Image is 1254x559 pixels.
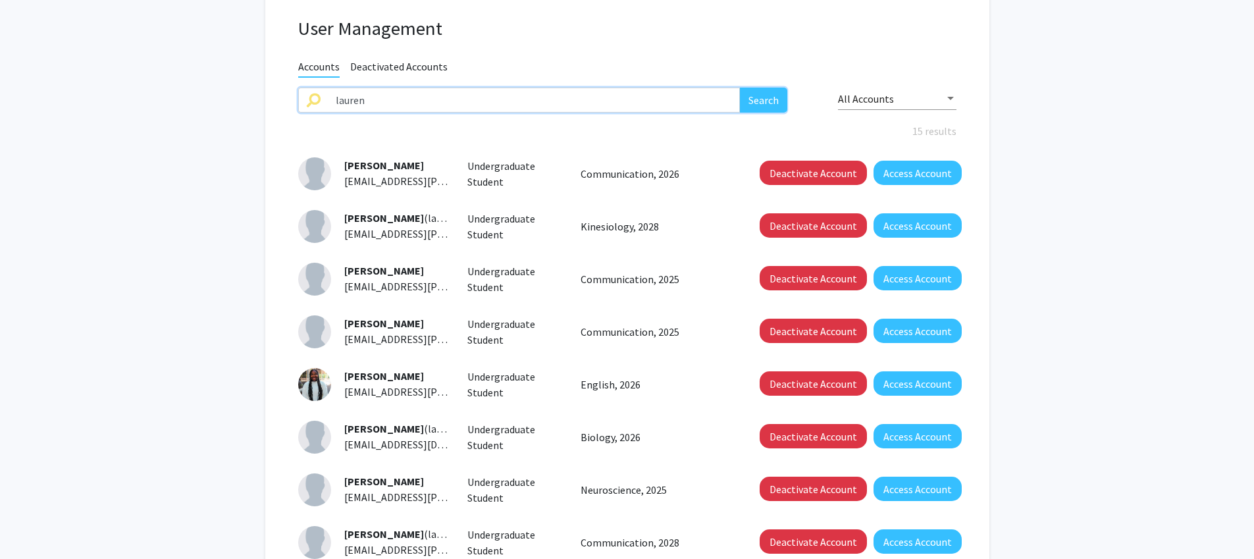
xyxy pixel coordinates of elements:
[760,424,867,448] button: Deactivate Account
[581,482,731,498] p: Neuroscience, 2025
[298,210,331,243] img: Profile Picture
[298,421,331,454] img: Profile Picture
[344,527,553,541] span: (lauren.[PERSON_NAME].24)
[760,213,867,238] button: Deactivate Account
[344,280,583,293] span: [EMAIL_ADDRESS][PERSON_NAME][DOMAIN_NAME]
[874,424,962,448] button: Access Account
[298,157,331,190] img: Profile Picture
[298,315,331,348] img: Profile Picture
[760,371,867,396] button: Deactivate Account
[581,535,731,550] p: Communication, 2028
[874,161,962,185] button: Access Account
[581,271,731,287] p: Communication, 2025
[288,123,966,139] div: 15 results
[328,88,741,113] input: Search name, email, or institution ID to access an account and make admin changes.
[457,211,571,242] div: Undergraduate Student
[581,377,731,392] p: English, 2026
[10,500,56,549] iframe: Chat
[298,473,331,506] img: Profile Picture
[457,474,571,506] div: Undergraduate Student
[457,263,571,295] div: Undergraduate Student
[760,477,867,501] button: Deactivate Account
[760,161,867,185] button: Deactivate Account
[760,319,867,343] button: Deactivate Account
[581,166,731,182] p: Communication, 2026
[344,317,424,330] span: [PERSON_NAME]
[581,429,731,445] p: Biology, 2026
[344,385,583,398] span: [EMAIL_ADDRESS][PERSON_NAME][DOMAIN_NAME]
[874,477,962,501] button: Access Account
[760,529,867,554] button: Deactivate Account
[457,316,571,348] div: Undergraduate Student
[298,526,331,559] img: Profile Picture
[344,211,553,225] span: (lauren.[PERSON_NAME].24)
[344,333,583,346] span: [EMAIL_ADDRESS][PERSON_NAME][DOMAIN_NAME]
[874,266,962,290] button: Access Account
[457,527,571,558] div: Undergraduate Student
[344,264,424,277] span: [PERSON_NAME]
[344,438,505,451] span: [EMAIL_ADDRESS][DOMAIN_NAME]
[838,92,894,105] span: All Accounts
[298,263,331,296] img: Profile Picture
[344,174,583,188] span: [EMAIL_ADDRESS][PERSON_NAME][DOMAIN_NAME]
[344,422,515,435] span: (lauren.highfield.23)
[344,543,583,556] span: [EMAIL_ADDRESS][PERSON_NAME][DOMAIN_NAME]
[457,369,571,400] div: Undergraduate Student
[298,60,340,78] span: Accounts
[874,371,962,396] button: Access Account
[760,266,867,290] button: Deactivate Account
[457,421,571,453] div: Undergraduate Student
[298,17,956,40] h1: User Management
[344,422,424,435] span: [PERSON_NAME]
[874,213,962,238] button: Access Account
[581,219,731,234] p: Kinesiology, 2028
[344,491,583,504] span: [EMAIL_ADDRESS][PERSON_NAME][DOMAIN_NAME]
[344,527,424,541] span: [PERSON_NAME]
[344,211,424,225] span: [PERSON_NAME]
[740,88,787,113] button: Search
[457,158,571,190] div: Undergraduate Student
[581,324,731,340] p: Communication, 2025
[344,227,583,240] span: [EMAIL_ADDRESS][PERSON_NAME][DOMAIN_NAME]
[350,60,448,76] span: Deactivated Accounts
[874,529,962,554] button: Access Account
[344,475,424,488] span: [PERSON_NAME]
[874,319,962,343] button: Access Account
[298,368,331,401] img: Profile Picture
[344,369,424,383] span: [PERSON_NAME]
[344,159,424,172] span: [PERSON_NAME]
